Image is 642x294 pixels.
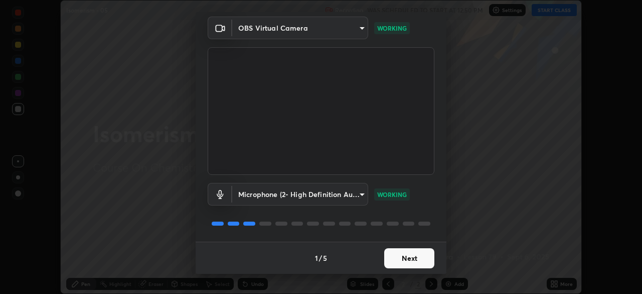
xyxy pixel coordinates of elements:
p: WORKING [377,190,407,199]
h4: 1 [315,253,318,263]
div: OBS Virtual Camera [232,183,368,206]
div: OBS Virtual Camera [232,17,368,39]
button: Next [384,248,434,268]
h4: 5 [323,253,327,263]
p: WORKING [377,24,407,33]
h4: / [319,253,322,263]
